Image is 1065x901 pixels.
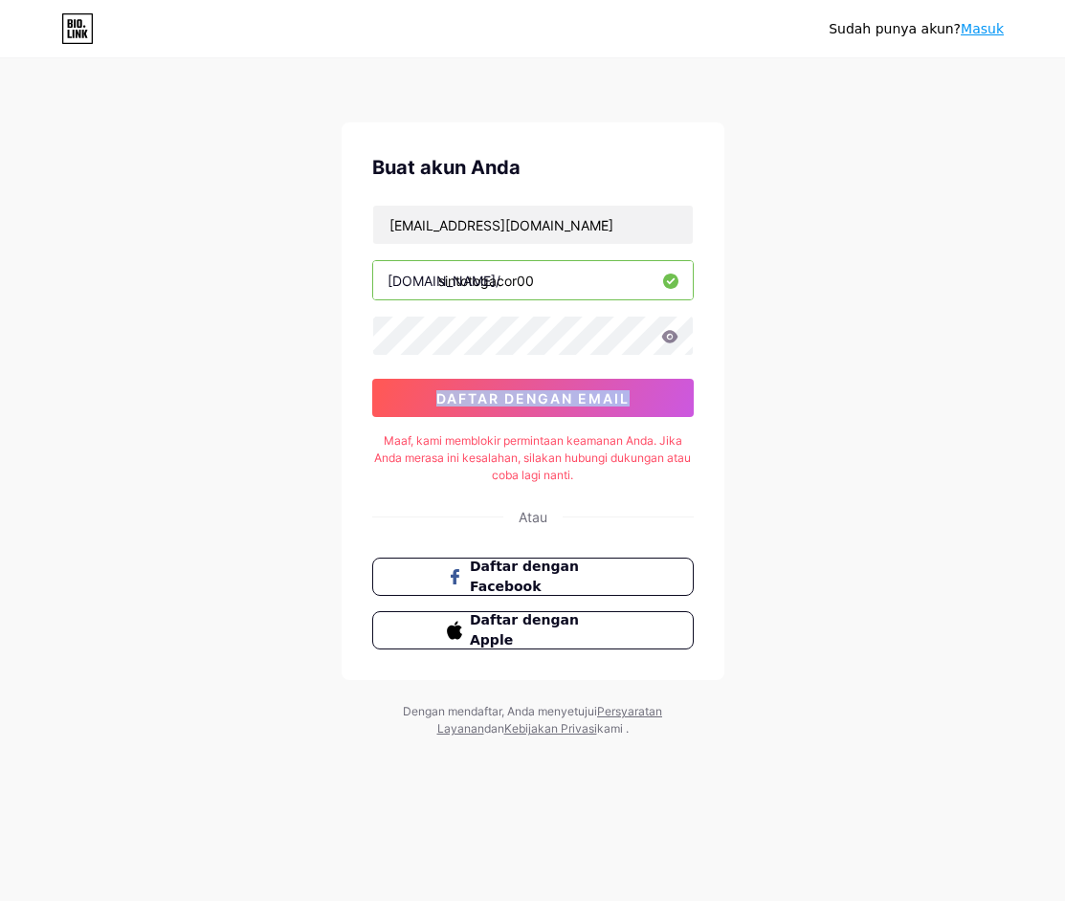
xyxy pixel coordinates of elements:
font: Dengan mendaftar, Anda menyetujui [403,704,597,718]
font: daftar dengan email [436,390,630,407]
font: kami . [597,721,629,736]
font: Maaf, kami memblokir permintaan keamanan Anda. Jika Anda merasa ini kesalahan, silakan hubungi du... [374,433,691,482]
font: dan [484,721,504,736]
a: Kebijakan Privasi [504,721,597,736]
font: Daftar dengan Apple [470,612,579,648]
button: Daftar dengan Apple [372,611,694,649]
button: daftar dengan email [372,379,694,417]
font: [DOMAIN_NAME]/ [388,273,500,289]
font: Atau [519,509,547,525]
input: E-mail [373,206,693,244]
input: nama belakang [373,261,693,299]
font: Daftar dengan Facebook [470,559,579,594]
font: Sudah punya akun? [829,21,961,36]
a: Masuk [961,21,1004,36]
button: Daftar dengan Facebook [372,558,694,596]
font: Buat akun Anda [372,156,521,179]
